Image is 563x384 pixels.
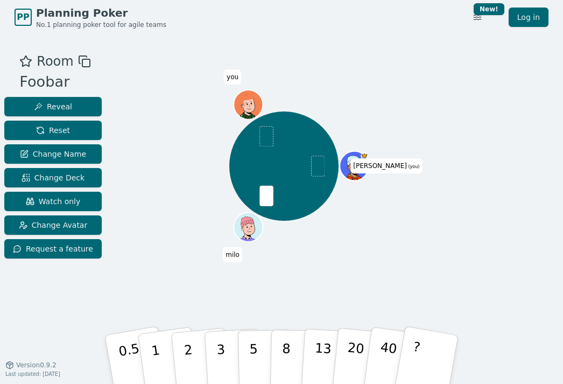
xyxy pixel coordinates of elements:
[36,20,166,29] span: No.1 planning poker tool for agile teams
[4,239,102,259] button: Request a feature
[468,8,487,27] button: New!
[19,52,32,71] button: Add as favourite
[4,121,102,140] button: Reset
[5,361,57,369] button: Version0.9.2
[407,164,420,169] span: (you)
[16,361,57,369] span: Version 0.9.2
[4,144,102,164] button: Change Name
[34,101,72,112] span: Reveal
[474,3,504,15] div: New!
[37,52,73,71] span: Room
[36,125,70,136] span: Reset
[4,192,102,211] button: Watch only
[13,243,93,254] span: Request a feature
[4,168,102,187] button: Change Deck
[19,71,90,93] div: Foobar
[22,172,85,183] span: Change Deck
[509,8,548,27] a: Log in
[223,247,242,262] span: Click to change your name
[19,220,88,231] span: Change Avatar
[4,215,102,235] button: Change Avatar
[341,152,368,180] button: Click to change your avatar
[5,371,60,377] span: Last updated: [DATE]
[361,152,369,160] span: bartholomew is the host
[4,97,102,116] button: Reveal
[15,5,166,29] a: PPPlanning PokerNo.1 planning poker tool for agile teams
[17,11,29,24] span: PP
[20,149,86,159] span: Change Name
[350,158,422,173] span: Click to change your name
[224,69,241,85] span: Click to change your name
[26,196,81,207] span: Watch only
[36,5,166,20] span: Planning Poker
